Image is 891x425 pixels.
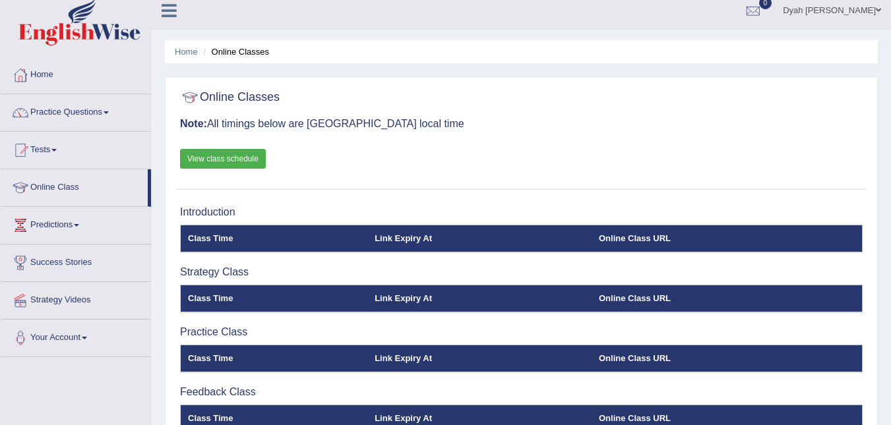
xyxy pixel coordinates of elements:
[175,47,198,57] a: Home
[180,149,266,169] a: View class schedule
[1,282,151,315] a: Strategy Videos
[1,57,151,90] a: Home
[180,386,863,398] h3: Feedback Class
[592,345,863,372] th: Online Class URL
[180,326,863,338] h3: Practice Class
[367,345,592,372] th: Link Expiry At
[1,132,151,165] a: Tests
[200,45,269,58] li: Online Classes
[1,320,151,353] a: Your Account
[181,225,368,252] th: Class Time
[180,118,863,130] h3: All timings below are [GEOGRAPHIC_DATA] local time
[1,207,151,240] a: Predictions
[180,118,207,129] b: Note:
[181,285,368,312] th: Class Time
[181,345,368,372] th: Class Time
[1,169,148,202] a: Online Class
[180,206,863,218] h3: Introduction
[592,225,863,252] th: Online Class URL
[180,266,863,278] h3: Strategy Class
[592,285,863,312] th: Online Class URL
[1,244,151,277] a: Success Stories
[367,285,592,312] th: Link Expiry At
[180,88,280,107] h2: Online Classes
[1,94,151,127] a: Practice Questions
[367,225,592,252] th: Link Expiry At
